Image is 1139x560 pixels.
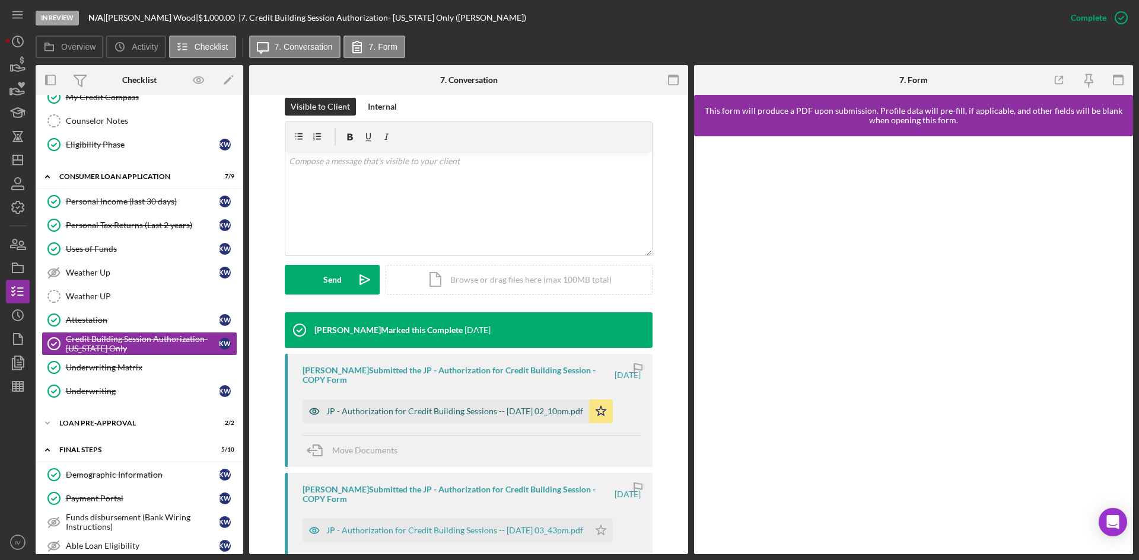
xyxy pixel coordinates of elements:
button: 7. Conversation [249,36,341,58]
div: Complete [1071,6,1106,30]
div: K W [219,540,231,552]
div: FINAL STEPS [59,446,205,453]
div: Loan Pre-Approval [59,420,205,427]
time: 2025-08-01 19:43 [615,489,641,499]
div: K W [219,385,231,397]
div: Uses of Funds [66,244,219,254]
div: [PERSON_NAME] Marked this Complete [314,325,463,335]
div: Funds disbursement (Bank Wiring Instructions) [66,513,219,532]
div: Checklist [122,75,157,85]
a: Demographic InformationKW [42,463,237,487]
div: 2 / 2 [213,420,234,427]
div: Underwriting [66,386,219,396]
button: JP - Authorization for Credit Building Sessions -- [DATE] 03_43pm.pdf [303,519,613,542]
div: 7. Form [899,75,928,85]
div: My Credit Compass [66,92,237,102]
div: [PERSON_NAME] Submitted the JP - Authorization for Credit Building Session - COPY Form [303,366,613,385]
div: Underwriting Matrix [66,363,237,372]
a: Payment PortalKW [42,487,237,510]
a: Counselor Notes [42,109,237,133]
div: K W [219,469,231,481]
button: Complete [1059,6,1133,30]
div: JP - Authorization for Credit Building Sessions -- [DATE] 02_10pm.pdf [326,407,583,416]
div: 5 / 10 [213,446,234,453]
span: Move Documents [332,445,397,455]
div: Weather Up [66,268,219,277]
a: Underwriting Matrix [42,356,237,379]
div: K W [219,139,231,151]
div: K W [219,492,231,504]
div: 7. Conversation [440,75,498,85]
button: Internal [362,98,403,116]
button: 7. Form [343,36,405,58]
div: Counselor Notes [66,116,237,126]
button: Move Documents [303,436,409,465]
div: Internal [368,98,397,116]
div: This form will produce a PDF upon submission. Profile data will pre-fill, if applicable, and othe... [700,106,1127,125]
div: Demographic Information [66,470,219,479]
label: Checklist [195,42,228,52]
a: My Credit Compass [42,85,237,109]
a: Uses of FundsKW [42,237,237,261]
a: Able Loan EligibilityKW [42,534,237,558]
a: UnderwritingKW [42,379,237,403]
div: Weather UP [66,292,237,301]
div: $1,000.00 [198,13,238,23]
label: 7. Conversation [275,42,333,52]
iframe: Lenderfit form [706,148,1122,542]
a: Eligibility PhaseKW [42,133,237,156]
div: K W [219,219,231,231]
div: 7 / 9 [213,173,234,180]
label: 7. Form [369,42,397,52]
time: 2025-08-02 18:10 [615,370,641,380]
button: Checklist [169,36,236,58]
a: Weather UP [42,284,237,308]
a: Personal Tax Returns (Last 2 years)KW [42,213,237,237]
a: Weather UpKW [42,261,237,284]
b: N/A [88,12,103,23]
div: | 7. Credit Building Session Authorization- [US_STATE] Only ([PERSON_NAME]) [238,13,526,23]
div: K W [219,338,231,350]
button: Visible to Client [285,98,356,116]
time: 2025-08-11 15:31 [464,325,491,335]
button: Overview [36,36,103,58]
div: K W [219,516,231,528]
button: IV [6,530,30,554]
div: [PERSON_NAME] Wood | [106,13,198,23]
div: K W [219,267,231,279]
div: JP - Authorization for Credit Building Sessions -- [DATE] 03_43pm.pdf [326,526,583,535]
div: Personal Income (last 30 days) [66,197,219,206]
div: Open Intercom Messenger [1099,508,1127,536]
div: [PERSON_NAME] Submitted the JP - Authorization for Credit Building Session - COPY Form [303,485,613,504]
div: Payment Portal [66,494,219,503]
a: Credit Building Session Authorization- [US_STATE] OnlyKW [42,332,237,356]
label: Overview [61,42,96,52]
div: Credit Building Session Authorization- [US_STATE] Only [66,334,219,353]
button: Activity [106,36,166,58]
div: Consumer Loan Application [59,173,205,180]
div: In Review [36,11,79,25]
div: Eligibility Phase [66,140,219,149]
button: Send [285,265,380,295]
div: K W [219,243,231,255]
div: K W [219,314,231,326]
div: Attestation [66,315,219,325]
div: | [88,13,106,23]
a: AttestationKW [42,308,237,332]
text: IV [15,539,21,546]
label: Activity [132,42,158,52]
div: Send [323,265,342,295]
button: JP - Authorization for Credit Building Sessions -- [DATE] 02_10pm.pdf [303,399,613,423]
div: Able Loan Eligibility [66,541,219,551]
a: Funds disbursement (Bank Wiring Instructions)KW [42,510,237,534]
div: Personal Tax Returns (Last 2 years) [66,220,219,230]
a: Personal Income (last 30 days)KW [42,190,237,213]
div: K W [219,196,231,207]
div: Visible to Client [291,98,350,116]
